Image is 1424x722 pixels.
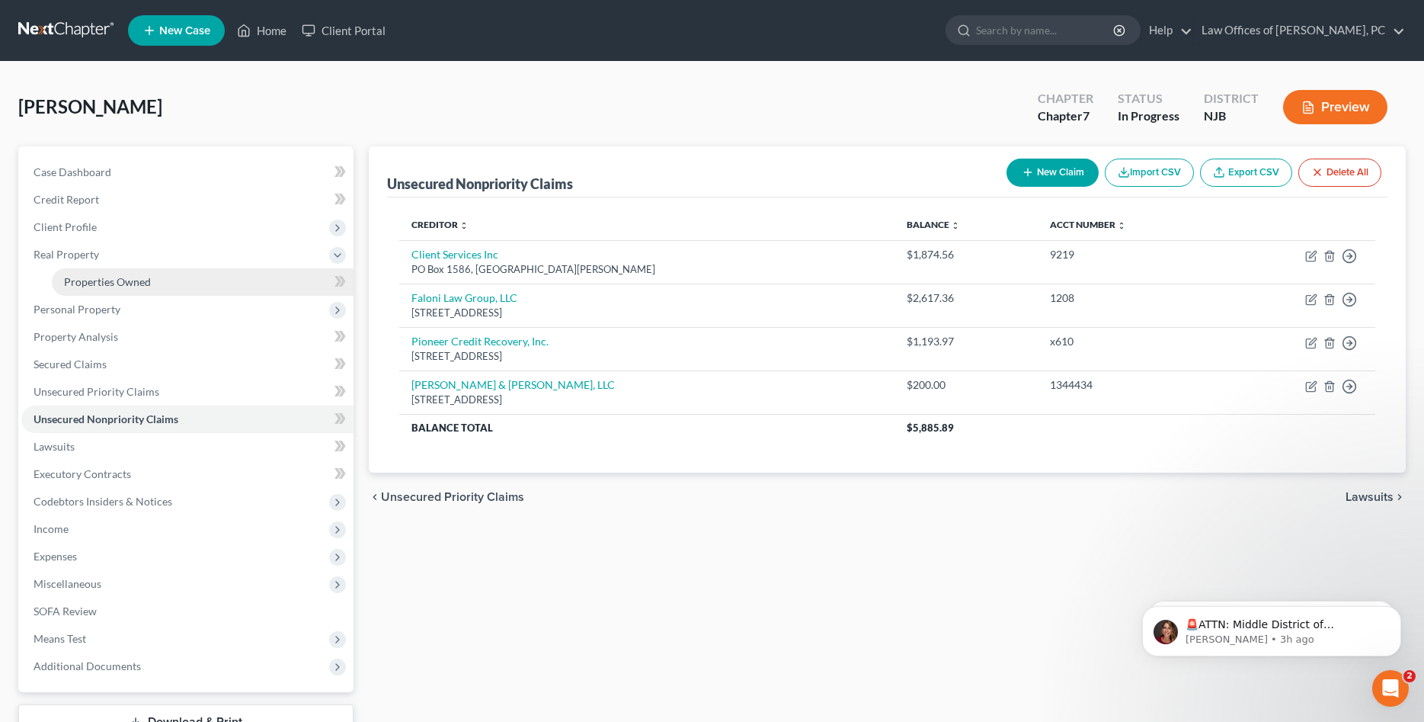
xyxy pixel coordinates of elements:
[907,422,954,434] span: $5,885.89
[18,95,162,117] span: [PERSON_NAME]
[21,186,354,213] a: Credit Report
[1372,670,1409,707] iframe: Intercom live chat
[1117,221,1126,230] i: unfold_more
[411,306,882,320] div: [STREET_ADDRESS]
[1050,247,1211,262] div: 9219
[34,303,120,316] span: Personal Property
[229,17,294,44] a: Home
[411,335,549,348] a: Pioneer Credit Recovery, Inc.
[34,385,159,398] span: Unsecured Priority Claims
[1050,377,1211,393] div: 1344434
[907,377,1026,393] div: $200.00
[411,378,615,391] a: [PERSON_NAME] & [PERSON_NAME], LLC
[1200,159,1292,187] a: Export CSV
[907,247,1026,262] div: $1,874.56
[64,275,151,288] span: Properties Owned
[1298,159,1381,187] button: Delete All
[1105,159,1194,187] button: Import CSV
[21,406,354,433] a: Unsecured Nonpriority Claims
[976,16,1115,44] input: Search by name...
[21,351,354,378] a: Secured Claims
[1119,574,1424,681] iframe: Intercom notifications message
[1346,491,1406,503] button: Lawsuits chevron_right
[21,159,354,186] a: Case Dashboard
[1141,17,1192,44] a: Help
[294,17,393,44] a: Client Portal
[34,248,99,261] span: Real Property
[1346,491,1394,503] span: Lawsuits
[1038,90,1093,107] div: Chapter
[381,491,524,503] span: Unsecured Priority Claims
[34,193,99,206] span: Credit Report
[21,598,354,625] a: SOFA Review
[34,659,141,672] span: Additional Documents
[369,491,524,503] button: chevron_left Unsecured Priority Claims
[34,220,97,233] span: Client Profile
[52,268,354,296] a: Properties Owned
[21,378,354,406] a: Unsecured Priority Claims
[411,291,517,304] a: Faloni Law Group, LLC
[1283,90,1387,124] button: Preview
[34,605,97,618] span: SOFA Review
[1204,107,1259,125] div: NJB
[369,491,381,503] i: chevron_left
[1118,90,1179,107] div: Status
[1118,107,1179,125] div: In Progress
[1394,491,1406,503] i: chevron_right
[907,219,960,230] a: Balance unfold_more
[411,262,882,277] div: PO Box 1586, [GEOGRAPHIC_DATA][PERSON_NAME]
[159,25,210,37] span: New Case
[1050,290,1211,306] div: 1208
[907,290,1026,306] div: $2,617.36
[21,433,354,460] a: Lawsuits
[34,467,131,480] span: Executory Contracts
[34,495,172,508] span: Codebtors Insiders & Notices
[34,522,69,535] span: Income
[1204,90,1259,107] div: District
[34,358,107,371] span: Secured Claims
[34,330,118,343] span: Property Analysis
[411,349,882,364] div: [STREET_ADDRESS]
[34,165,111,178] span: Case Dashboard
[21,460,354,488] a: Executory Contracts
[1083,108,1090,123] span: 7
[399,414,894,441] th: Balance Total
[1006,159,1099,187] button: New Claim
[34,440,75,453] span: Lawsuits
[1050,334,1211,349] div: x610
[34,412,178,425] span: Unsecured Nonpriority Claims
[34,577,101,590] span: Miscellaneous
[907,334,1026,349] div: $1,193.97
[1050,219,1126,230] a: Acct Number unfold_more
[1038,107,1093,125] div: Chapter
[459,221,469,230] i: unfold_more
[34,550,77,563] span: Expenses
[411,393,882,407] div: [STREET_ADDRESS]
[21,323,354,351] a: Property Analysis
[1403,670,1416,682] span: 2
[951,221,960,230] i: unfold_more
[411,219,469,230] a: Creditor unfold_more
[411,248,498,261] a: Client Services Inc
[34,632,86,645] span: Means Test
[1194,17,1405,44] a: Law Offices of [PERSON_NAME], PC
[387,175,573,193] div: Unsecured Nonpriority Claims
